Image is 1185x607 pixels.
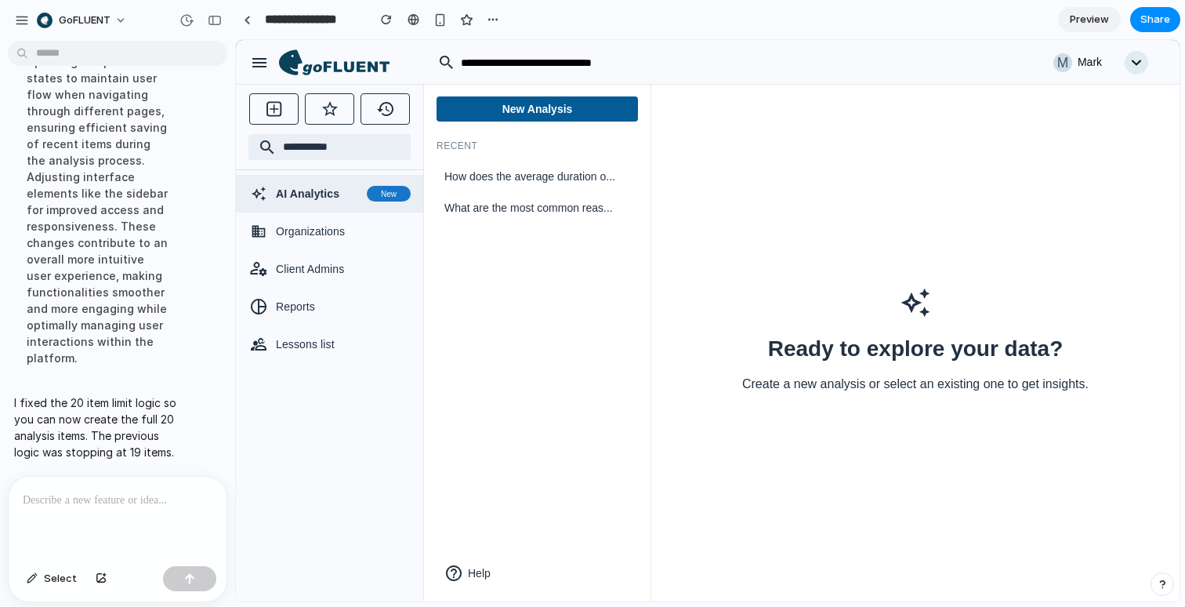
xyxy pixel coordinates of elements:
span: Preview [1070,12,1109,27]
span: goFLUENT [59,13,111,28]
span: Share [1140,12,1170,27]
a: Preview [1058,7,1121,32]
button: goFLUENT [31,8,135,33]
button: Select [19,566,85,591]
button: Share [1130,7,1180,32]
p: I fixed the 20 item limit logic so you can now create the full 20 analysis items. The previous lo... [14,394,182,460]
span: Select [44,571,77,587]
